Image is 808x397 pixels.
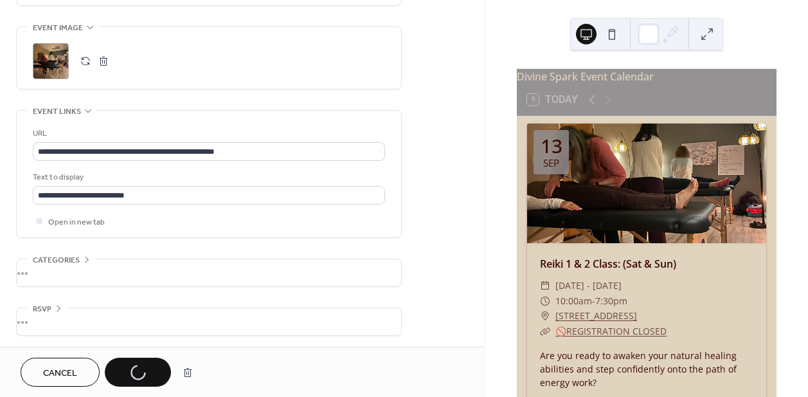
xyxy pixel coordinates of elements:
span: Event links [33,105,81,118]
div: ​ [540,308,550,324]
div: 13 [541,136,562,156]
span: [DATE] - [DATE] [555,278,622,293]
span: Cancel [43,367,77,380]
span: RSVP [33,302,51,316]
div: ​ [540,278,550,293]
div: ••• [17,308,401,335]
span: - [592,293,595,309]
div: Are you ready to awaken your natural healing abilities and step confidently onto the path of ener... [527,349,766,389]
div: ; [33,43,69,79]
a: [STREET_ADDRESS] [555,308,637,324]
span: 10:00am [555,293,592,309]
div: Text to display [33,171,382,184]
div: URL [33,127,382,140]
div: Divine Spark Event Calendar [517,69,777,84]
div: ​ [540,293,550,309]
div: ​ [540,324,550,339]
div: ••• [17,259,401,286]
a: 🚫REGISTRATION CLOSED [555,325,667,337]
button: Cancel [21,358,100,387]
a: Reiki 1 & 2 Class: (Sat & Sun) [540,257,676,271]
span: Event image [33,21,83,35]
span: Open in new tab [48,216,105,229]
span: 7:30pm [595,293,627,309]
div: Sep [543,158,559,168]
span: Categories [33,254,80,267]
